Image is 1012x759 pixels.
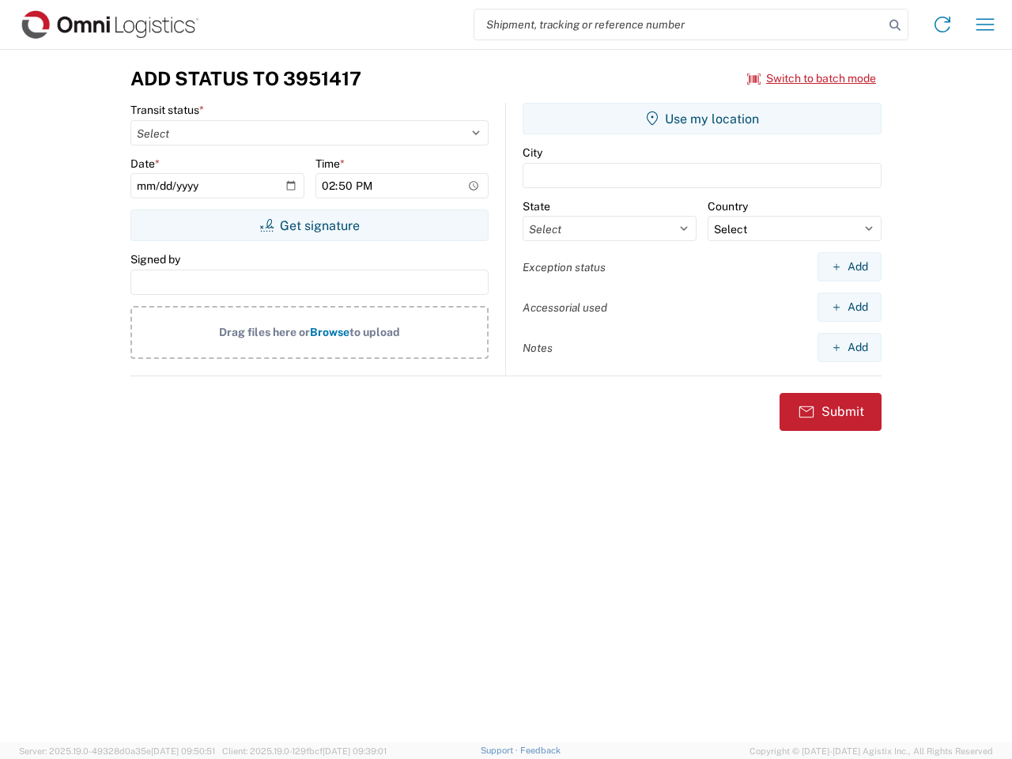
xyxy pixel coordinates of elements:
[750,744,993,758] span: Copyright © [DATE]-[DATE] Agistix Inc., All Rights Reserved
[130,252,180,266] label: Signed by
[523,145,542,160] label: City
[818,293,882,322] button: Add
[523,341,553,355] label: Notes
[747,66,876,92] button: Switch to batch mode
[474,9,884,40] input: Shipment, tracking or reference number
[222,746,387,756] span: Client: 2025.19.0-129fbcf
[523,260,606,274] label: Exception status
[523,103,882,134] button: Use my location
[19,746,215,756] span: Server: 2025.19.0-49328d0a35e
[219,326,310,338] span: Drag files here or
[130,210,489,241] button: Get signature
[818,252,882,281] button: Add
[130,67,361,90] h3: Add Status to 3951417
[130,103,204,117] label: Transit status
[481,746,520,755] a: Support
[151,746,215,756] span: [DATE] 09:50:51
[130,157,160,171] label: Date
[349,326,400,338] span: to upload
[310,326,349,338] span: Browse
[523,199,550,213] label: State
[323,746,387,756] span: [DATE] 09:39:01
[315,157,345,171] label: Time
[523,300,607,315] label: Accessorial used
[818,333,882,362] button: Add
[520,746,561,755] a: Feedback
[780,393,882,431] button: Submit
[708,199,748,213] label: Country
